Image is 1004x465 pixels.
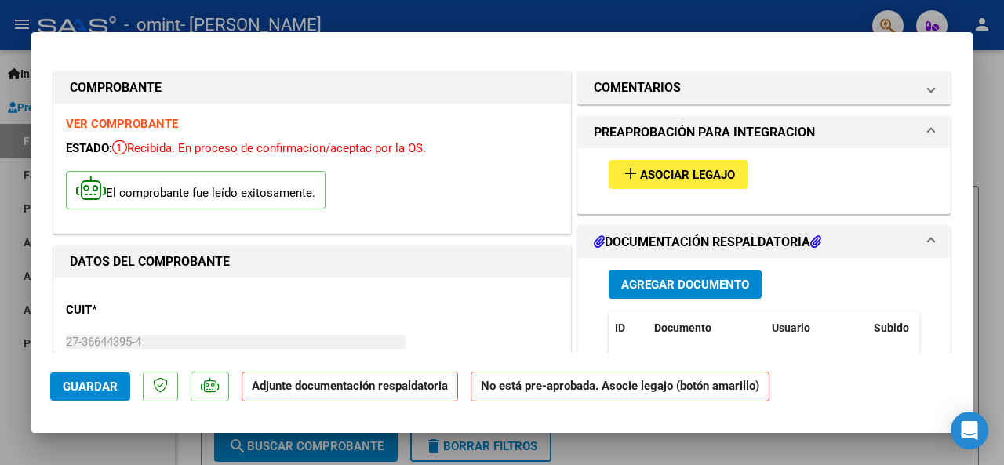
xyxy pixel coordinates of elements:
div: PREAPROBACIÓN PARA INTEGRACION [578,148,950,213]
span: ID [615,322,625,334]
mat-expansion-panel-header: COMENTARIOS [578,72,950,104]
mat-expansion-panel-header: DOCUMENTACIÓN RESPALDATORIA [578,227,950,258]
div: Open Intercom Messenger [951,412,988,449]
strong: Adjunte documentación respaldatoria [252,379,448,393]
h1: COMENTARIOS [594,78,681,97]
button: Asociar Legajo [609,160,748,189]
span: Guardar [63,380,118,394]
span: Recibida. En proceso de confirmacion/aceptac por la OS. [112,141,426,155]
span: ESTADO: [66,141,112,155]
datatable-header-cell: Documento [648,311,766,345]
h1: DOCUMENTACIÓN RESPALDATORIA [594,233,821,252]
datatable-header-cell: Usuario [766,311,868,345]
datatable-header-cell: ID [609,311,648,345]
button: Guardar [50,372,130,401]
mat-expansion-panel-header: PREAPROBACIÓN PARA INTEGRACION [578,117,950,148]
mat-icon: add [621,164,640,183]
h1: PREAPROBACIÓN PARA INTEGRACION [594,123,815,142]
strong: No está pre-aprobada. Asocie legajo (botón amarillo) [471,372,769,402]
span: Agregar Documento [621,278,749,292]
p: El comprobante fue leído exitosamente. [66,171,326,209]
button: Agregar Documento [609,270,762,299]
span: Asociar Legajo [640,168,735,182]
span: Subido [874,322,909,334]
span: Usuario [772,322,810,334]
strong: DATOS DEL COMPROBANTE [70,254,230,269]
strong: COMPROBANTE [70,80,162,95]
a: VER COMPROBANTE [66,117,178,131]
span: Documento [654,322,711,334]
datatable-header-cell: Subido [868,311,946,345]
p: CUIT [66,301,213,319]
